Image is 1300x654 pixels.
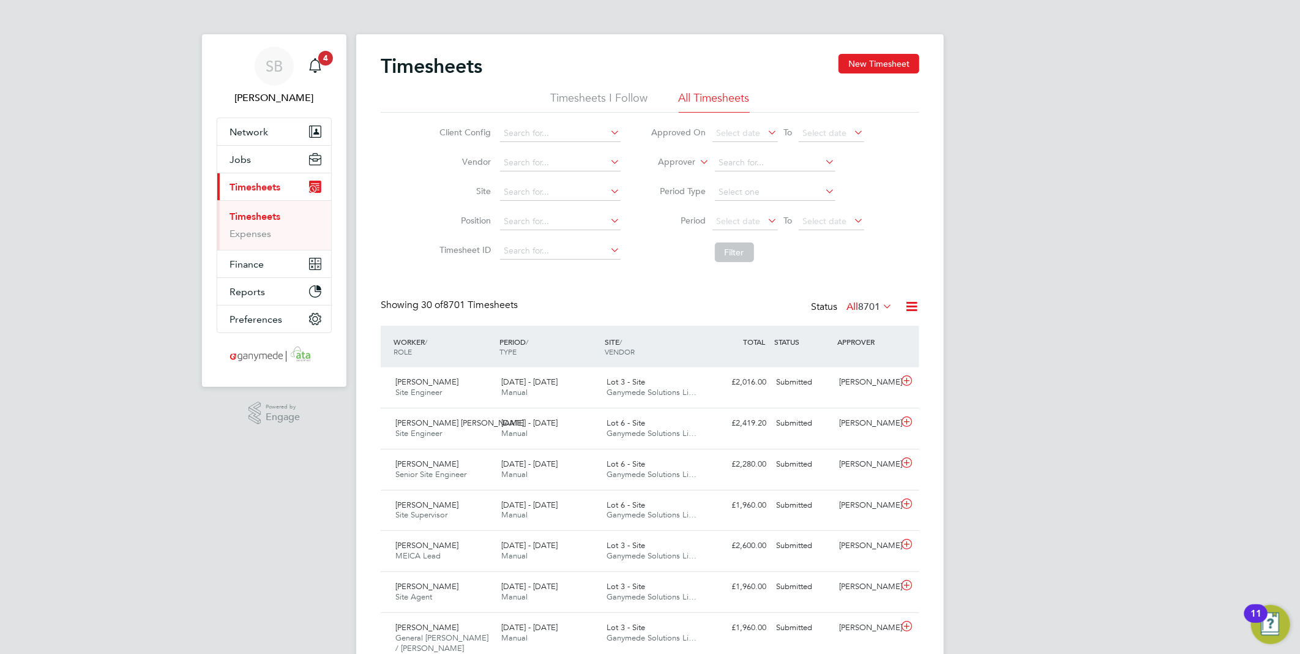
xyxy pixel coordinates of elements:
span: Lot 3 - Site [607,377,646,387]
span: Lot 6 - Site [607,418,646,428]
div: Submitted [771,577,835,597]
label: Site [436,186,491,197]
label: Approver [641,156,696,168]
span: Senior Site Engineer [395,469,466,479]
span: Lot 3 - Site [607,581,646,592]
span: [PERSON_NAME] [PERSON_NAME] [395,418,524,428]
div: [PERSON_NAME] [835,372,898,393]
span: Manual [501,592,528,602]
span: Ganymede Solutions Li… [607,633,697,643]
span: SB [266,58,283,74]
button: Filter [715,242,754,262]
span: Ganymede Solutions Li… [607,509,697,520]
span: / [425,337,427,347]
div: Showing [381,299,520,312]
span: TYPE [499,347,517,356]
a: Timesheets [230,211,280,222]
div: Submitted [771,413,835,434]
span: Manual [501,428,528,438]
label: Approved On [651,127,706,138]
button: Jobs [217,146,331,173]
a: 4 [303,47,327,86]
span: Timesheets [230,181,280,193]
span: Ganymede Solutions Li… [607,387,697,397]
button: Preferences [217,306,331,333]
li: All Timesheets [679,91,750,113]
span: Site Agent [395,592,432,602]
button: Finance [217,250,331,277]
li: Timesheets I Follow [551,91,648,113]
div: Submitted [771,454,835,475]
span: [PERSON_NAME] [395,540,458,551]
span: Reports [230,286,265,298]
span: 8701 [858,301,880,313]
span: Engage [266,412,300,423]
button: Open Resource Center, 11 new notifications [1251,605,1290,644]
span: Finance [230,258,264,270]
span: [DATE] - [DATE] [501,622,558,633]
span: 30 of [421,299,443,311]
span: Site Supervisor [395,509,447,520]
span: Network [230,126,268,138]
span: To [780,124,796,140]
span: Ganymede Solutions Li… [607,469,697,479]
span: Select date [717,127,761,138]
span: Ganymede Solutions Li… [607,551,697,561]
span: [PERSON_NAME] [395,622,458,633]
span: Ganymede Solutions Li… [607,592,697,602]
label: Client Config [436,127,491,138]
span: Site Engineer [395,387,442,397]
span: Site Engineer [395,428,442,438]
input: Select one [715,184,835,201]
span: Lot 6 - Site [607,459,646,469]
div: Submitted [771,372,835,393]
div: Submitted [771,495,835,516]
span: General [PERSON_NAME] / [PERSON_NAME] [395,633,488,653]
div: [PERSON_NAME] [835,536,898,556]
span: 4 [318,51,333,66]
span: [PERSON_NAME] [395,581,458,592]
div: £1,960.00 [708,618,771,638]
span: [DATE] - [DATE] [501,377,558,387]
a: Powered byEngage [248,402,301,425]
span: Ganymede Solutions Li… [607,428,697,438]
div: [PERSON_NAME] [835,413,898,434]
input: Search for... [500,154,621,171]
div: £1,960.00 [708,577,771,597]
span: [DATE] - [DATE] [501,418,558,428]
span: / [620,337,622,347]
div: [PERSON_NAME] [835,454,898,475]
div: [PERSON_NAME] [835,495,898,516]
div: £2,016.00 [708,372,771,393]
a: SB[PERSON_NAME] [217,47,332,105]
div: £2,600.00 [708,536,771,556]
span: TOTAL [743,337,765,347]
div: Submitted [771,536,835,556]
span: To [780,212,796,228]
input: Search for... [500,125,621,142]
nav: Main navigation [202,34,346,387]
span: Jobs [230,154,251,165]
a: Go to home page [217,345,332,365]
span: [PERSON_NAME] [395,377,458,387]
span: [PERSON_NAME] [395,500,458,510]
span: Samantha Briggs [217,91,332,105]
span: [DATE] - [DATE] [501,500,558,510]
span: Lot 6 - Site [607,500,646,510]
span: Manual [501,509,528,520]
h2: Timesheets [381,54,482,78]
div: PERIOD [496,331,602,363]
div: £2,280.00 [708,454,771,475]
span: Manual [501,551,528,561]
div: Submitted [771,618,835,638]
label: Period Type [651,186,706,197]
button: New Timesheet [839,54,919,73]
span: Preferences [230,314,282,325]
span: Lot 3 - Site [607,540,646,551]
div: [PERSON_NAME] [835,577,898,597]
span: [PERSON_NAME] [395,459,458,469]
button: Reports [217,278,331,305]
label: Timesheet ID [436,244,491,255]
span: ROLE [394,347,412,356]
img: ganymedesolutions-logo-retina.png [226,345,323,365]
